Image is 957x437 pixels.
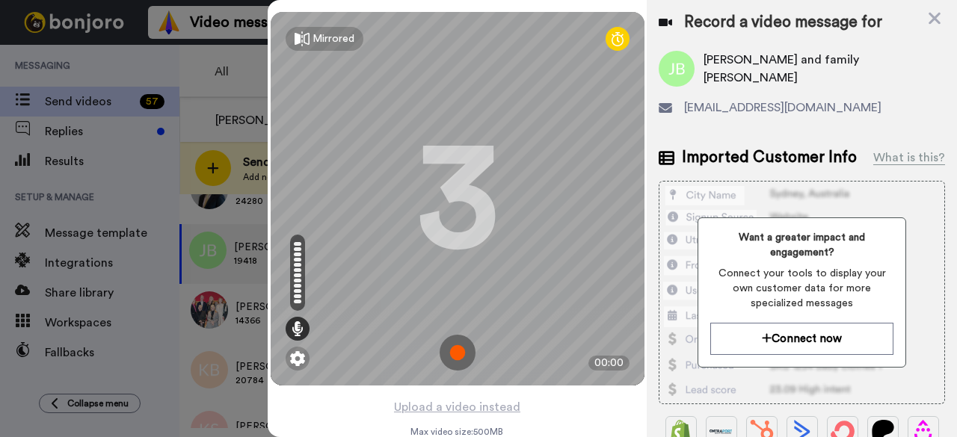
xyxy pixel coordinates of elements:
[290,351,305,366] img: ic_gear.svg
[710,323,893,355] button: Connect now
[684,99,881,117] span: [EMAIL_ADDRESS][DOMAIN_NAME]
[873,149,945,167] div: What is this?
[710,230,893,260] span: Want a greater impact and engagement?
[390,397,525,417] button: Upload a video instead
[682,146,857,169] span: Imported Customer Info
[710,266,893,311] span: Connect your tools to display your own customer data for more specialized messages
[440,335,476,371] img: ic_record_start.svg
[416,143,499,255] div: 3
[588,356,630,371] div: 00:00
